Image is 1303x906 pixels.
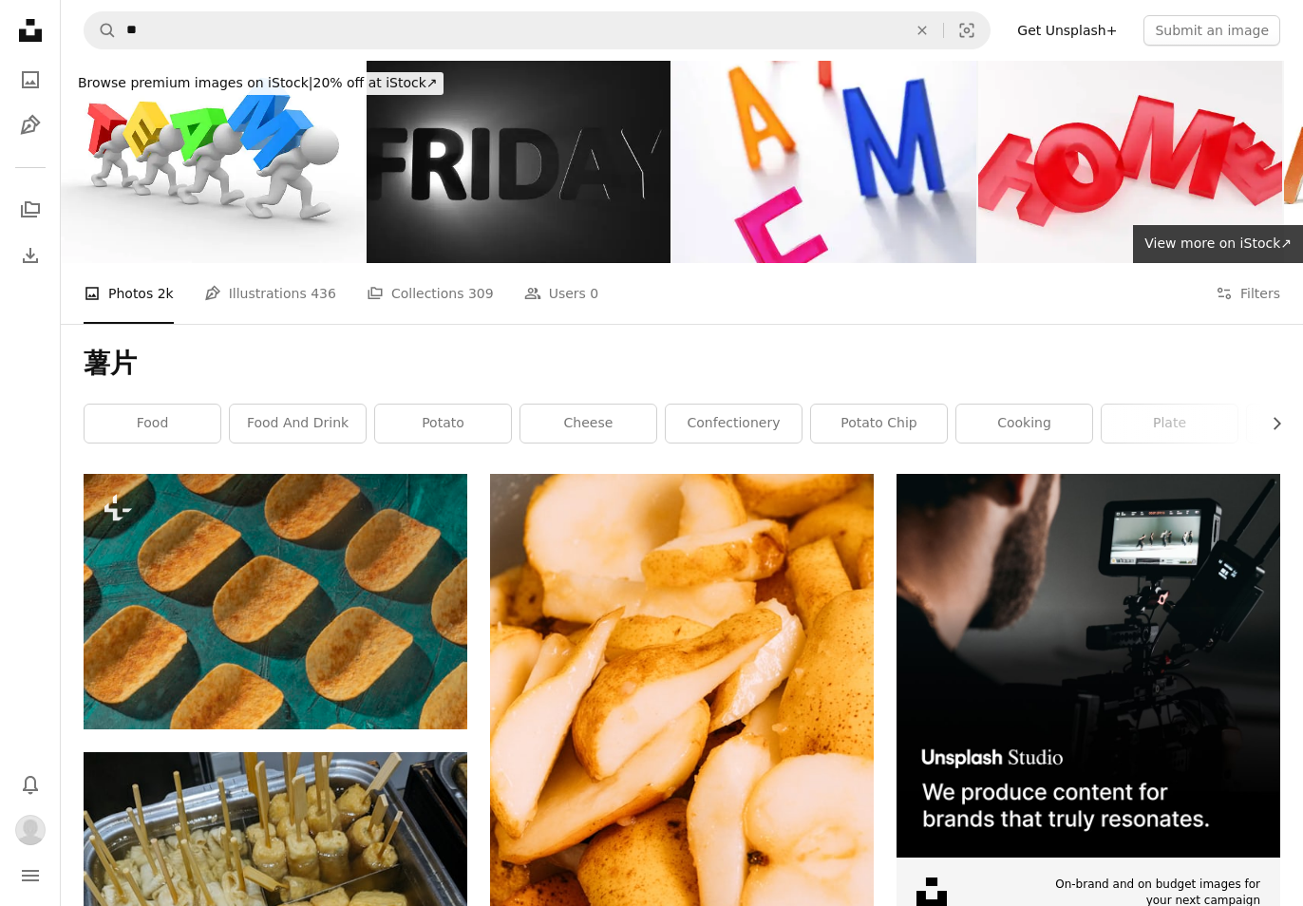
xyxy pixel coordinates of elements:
span: Browse premium images on iStock | [78,75,312,90]
span: 436 [311,283,336,304]
a: plate [1102,405,1237,443]
span: 20% off at iStock ↗ [78,75,438,90]
button: scroll list to the right [1259,405,1280,443]
a: food and drink [230,405,366,443]
button: Search Unsplash [85,12,117,48]
a: confectionery [666,405,802,443]
a: Collections 309 [367,263,494,324]
img: Black Friday abstract illustration. Text in the spotlight. [367,61,670,263]
img: Alphabets [672,61,976,263]
img: a group of tortilla chips sitting on top of a table [84,474,467,729]
img: file-1715652217532-464736461acbimage [897,474,1280,858]
a: cooking [956,405,1092,443]
img: Teamwork [61,61,365,263]
a: Photos [11,61,49,99]
a: Collections [11,191,49,229]
a: View more on iStock↗ [1133,225,1303,263]
button: Visual search [944,12,990,48]
a: food [85,405,220,443]
span: View more on iStock ↗ [1144,236,1292,251]
img: Avatar of user 安 谢 [15,815,46,845]
a: potato chip [811,405,947,443]
span: 309 [468,283,494,304]
a: cheese [520,405,656,443]
a: Browse premium images on iStock|20% off at iStock↗ [61,61,455,106]
form: Find visuals sitewide [84,11,991,49]
a: Illustrations [11,106,49,144]
button: Filters [1216,263,1280,324]
a: Get Unsplash+ [1006,15,1128,46]
a: Download History [11,236,49,274]
a: brown bread with white cream [490,753,874,770]
a: Users 0 [524,263,599,324]
a: potato [375,405,511,443]
a: a group of tortilla chips sitting on top of a table [84,593,467,610]
button: Menu [11,857,49,895]
button: Notifications [11,765,49,803]
button: Clear [901,12,943,48]
button: Profile [11,811,49,849]
img: Luxury glass red inscription home on grey podium, soft light, front view smooth background, 3d re... [978,61,1282,263]
h1: 薯片 [84,347,1280,381]
a: Illustrations 436 [204,263,336,324]
span: 0 [590,283,598,304]
button: Submit an image [1143,15,1280,46]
